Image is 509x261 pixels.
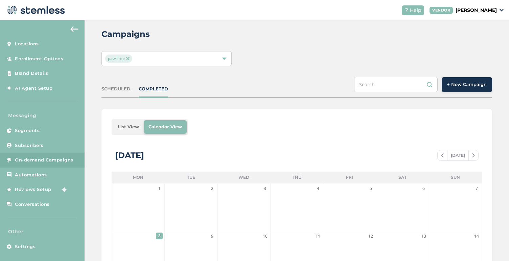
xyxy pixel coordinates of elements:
[56,183,70,196] img: glitter-stars-b7820f95.gif
[5,3,65,17] img: logo-dark-0685b13c.svg
[15,186,51,193] span: Reviews Setup
[442,77,492,92] button: + New Campaign
[472,153,475,157] img: icon-chevron-right-bae969c5.svg
[410,7,421,14] span: Help
[420,185,427,192] span: 6
[500,9,504,12] img: icon_down-arrow-small-66adaf34.svg
[15,85,52,92] span: AI Agent Setup
[139,86,168,92] div: COMPLETED
[323,172,376,183] li: Fri
[112,172,164,183] li: Mon
[473,233,480,240] span: 14
[15,172,47,178] span: Automations
[217,172,270,183] li: Wed
[315,233,321,240] span: 11
[270,172,323,183] li: Thu
[420,233,427,240] span: 13
[430,7,453,14] div: VENDOR
[376,172,429,183] li: Sat
[456,7,497,14] p: [PERSON_NAME]
[354,77,438,92] input: Search
[126,57,130,60] img: icon-close-accent-8a337256.svg
[15,56,63,62] span: Enrollment Options
[447,150,469,160] span: [DATE]
[441,153,444,157] img: icon-chevron-left-b8c47ebb.svg
[70,26,78,32] img: icon-arrow-back-accent-c549486e.svg
[144,120,187,134] li: Calendar View
[15,201,50,208] span: Conversations
[156,185,163,192] span: 1
[101,86,131,92] div: SCHEDULED
[15,127,40,134] span: Segments
[113,120,144,134] li: List View
[473,185,480,192] span: 7
[101,28,150,40] h2: Campaigns
[165,172,217,183] li: Tue
[15,142,44,149] span: Subscribers
[209,185,216,192] span: 2
[429,172,482,183] li: Sun
[367,233,374,240] span: 12
[105,55,132,63] span: pawTree
[315,185,321,192] span: 4
[262,185,269,192] span: 3
[15,70,48,77] span: Brand Details
[209,233,216,240] span: 9
[404,8,409,12] img: icon-help-white-03924b79.svg
[15,243,36,250] span: Settings
[15,41,39,47] span: Locations
[156,233,163,239] span: 8
[115,149,144,161] div: [DATE]
[367,185,374,192] span: 5
[15,157,73,164] span: On-demand Campaigns
[262,233,269,240] span: 10
[447,81,487,88] span: + New Campaign
[475,229,509,261] iframe: Chat Widget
